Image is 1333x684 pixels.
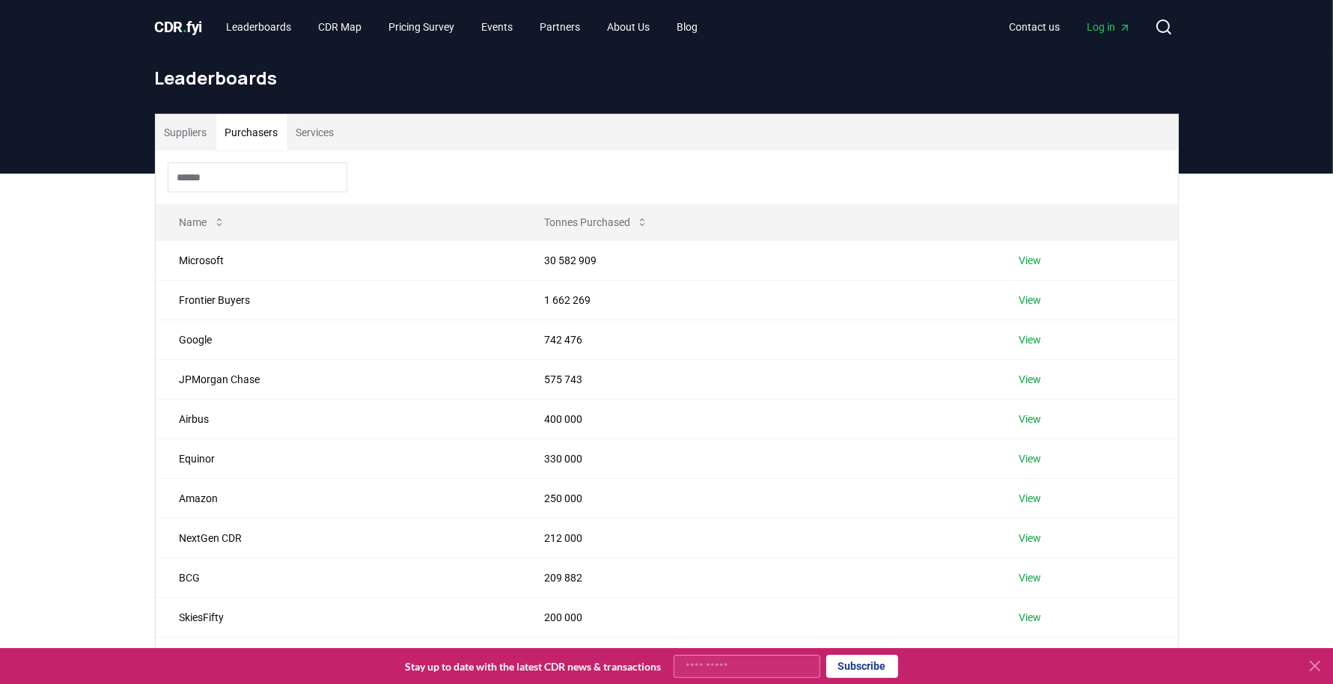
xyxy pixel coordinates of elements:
[520,399,995,439] td: 400 000
[520,280,995,320] td: 1 662 269
[156,439,521,478] td: Equinor
[1019,253,1042,268] a: View
[156,114,216,150] button: Suppliers
[520,597,995,637] td: 200 000
[287,114,344,150] button: Services
[469,13,525,40] a: Events
[1019,372,1042,387] a: View
[532,207,660,237] button: Tonnes Purchased
[1019,570,1042,585] a: View
[156,518,521,558] td: NextGen CDR
[306,13,373,40] a: CDR Map
[1019,451,1042,466] a: View
[183,18,187,36] span: .
[1019,293,1042,308] a: View
[156,359,521,399] td: JPMorgan Chase
[1019,531,1042,546] a: View
[520,240,995,280] td: 30 582 909
[528,13,592,40] a: Partners
[216,114,287,150] button: Purchasers
[156,280,521,320] td: Frontier Buyers
[376,13,466,40] a: Pricing Survey
[520,320,995,359] td: 742 476
[155,18,203,36] span: CDR fyi
[1019,412,1042,427] a: View
[665,13,710,40] a: Blog
[156,240,521,280] td: Microsoft
[998,13,1143,40] nav: Main
[156,597,521,637] td: SkiesFifty
[156,399,521,439] td: Airbus
[1019,332,1042,347] a: View
[156,320,521,359] td: Google
[168,207,237,237] button: Name
[156,478,521,518] td: Amazon
[595,13,662,40] a: About Us
[214,13,303,40] a: Leaderboards
[155,66,1179,90] h1: Leaderboards
[1088,19,1131,34] span: Log in
[998,13,1073,40] a: Contact us
[520,558,995,597] td: 209 882
[1019,491,1042,506] a: View
[520,439,995,478] td: 330 000
[155,16,203,37] a: CDR.fyi
[1019,610,1042,625] a: View
[520,359,995,399] td: 575 743
[520,518,995,558] td: 212 000
[520,478,995,518] td: 250 000
[156,558,521,597] td: BCG
[1076,13,1143,40] a: Log in
[214,13,710,40] nav: Main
